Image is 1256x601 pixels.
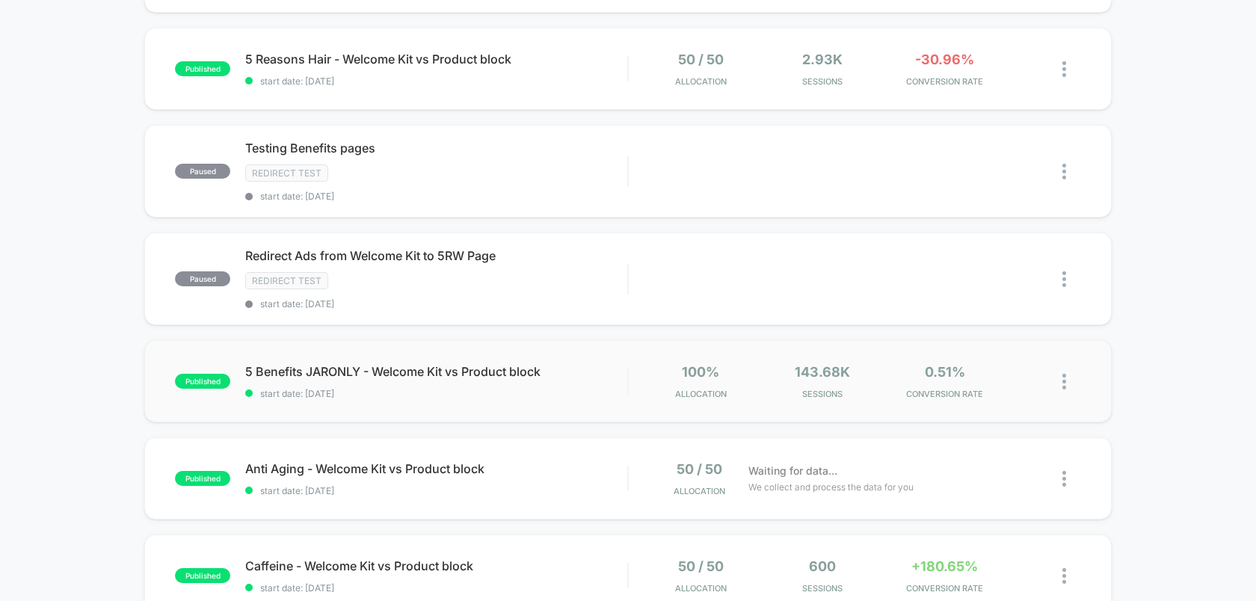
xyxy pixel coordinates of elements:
[766,389,880,399] span: Sessions
[245,485,627,496] span: start date: [DATE]
[175,61,230,76] span: published
[915,52,974,67] span: -30.96%
[809,558,836,574] span: 600
[245,164,328,182] span: Redirect Test
[245,364,627,379] span: 5 Benefits JARONLY - Welcome Kit vs Product block
[675,389,727,399] span: Allocation
[677,461,722,477] span: 50 / 50
[887,583,1002,594] span: CONVERSION RATE
[245,191,627,202] span: start date: [DATE]
[911,558,978,574] span: +180.65%
[748,463,837,479] span: Waiting for data...
[766,583,880,594] span: Sessions
[175,271,230,286] span: paused
[245,582,627,594] span: start date: [DATE]
[245,248,627,263] span: Redirect Ads from Welcome Kit to 5RW Page
[675,76,727,87] span: Allocation
[245,388,627,399] span: start date: [DATE]
[1062,471,1066,487] img: close
[766,76,880,87] span: Sessions
[245,272,328,289] span: Redirect Test
[175,164,230,179] span: paused
[245,141,627,155] span: Testing Benefits pages
[748,480,914,494] span: We collect and process the data for you
[175,568,230,583] span: published
[245,298,627,309] span: start date: [DATE]
[245,558,627,573] span: Caffeine - Welcome Kit vs Product block
[674,486,725,496] span: Allocation
[245,461,627,476] span: Anti Aging - Welcome Kit vs Product block
[245,52,627,67] span: 5 Reasons Hair - Welcome Kit vs Product block
[175,374,230,389] span: published
[245,75,627,87] span: start date: [DATE]
[1062,164,1066,179] img: close
[1062,61,1066,77] img: close
[682,364,719,380] span: 100%
[925,364,965,380] span: 0.51%
[675,583,727,594] span: Allocation
[678,52,724,67] span: 50 / 50
[1062,271,1066,287] img: close
[1062,568,1066,584] img: close
[887,76,1002,87] span: CONVERSION RATE
[1062,374,1066,389] img: close
[175,471,230,486] span: published
[795,364,850,380] span: 143.68k
[678,558,724,574] span: 50 / 50
[887,389,1002,399] span: CONVERSION RATE
[802,52,843,67] span: 2.93k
